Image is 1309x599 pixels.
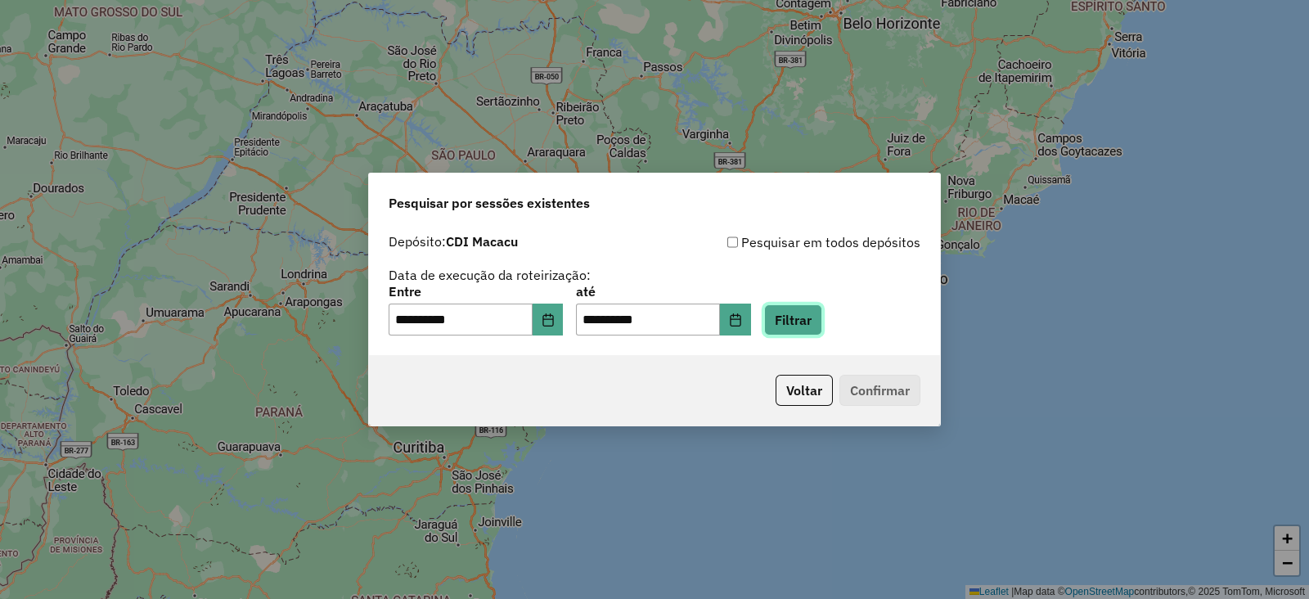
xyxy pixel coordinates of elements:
[533,304,564,336] button: Choose Date
[764,304,822,336] button: Filtrar
[776,375,833,406] button: Voltar
[389,193,590,213] span: Pesquisar por sessões existentes
[446,233,518,250] strong: CDI Macacu
[576,281,750,301] label: até
[654,232,920,252] div: Pesquisar em todos depósitos
[389,232,518,251] label: Depósito:
[389,281,563,301] label: Entre
[720,304,751,336] button: Choose Date
[389,265,591,285] label: Data de execução da roteirização:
